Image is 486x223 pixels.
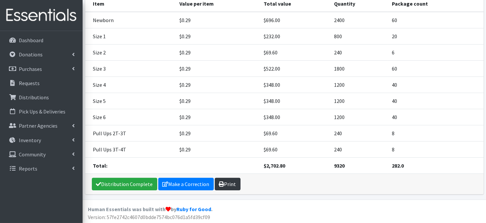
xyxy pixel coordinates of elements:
p: Partner Agencies [19,122,57,129]
td: 2400 [330,12,388,28]
a: Inventory [3,134,80,147]
td: 40 [388,77,483,93]
td: Size 4 [85,77,175,93]
td: 240 [330,125,388,141]
td: $69.60 [260,125,330,141]
td: 1800 [330,60,388,77]
td: 20 [388,28,483,44]
strong: 9320 [334,162,345,169]
strong: Human Essentials was built with by . [88,206,212,212]
td: $232.00 [260,28,330,44]
p: Community [19,151,46,158]
p: Pick Ups & Deliveries [19,108,65,115]
td: 40 [388,93,483,109]
a: Dashboard [3,34,80,47]
strong: 282.0 [392,162,404,169]
td: 8 [388,141,483,157]
p: Dashboard [19,37,43,44]
strong: Total: [93,162,108,169]
td: 60 [388,60,483,77]
td: 6 [388,44,483,60]
p: Inventory [19,137,41,143]
td: $348.00 [260,93,330,109]
a: Reports [3,162,80,175]
a: Distribution Complete [92,178,157,190]
p: Distributions [19,94,49,101]
p: Donations [19,51,43,58]
td: $0.29 [175,44,260,60]
td: 800 [330,28,388,44]
td: Newborn [85,12,175,28]
span: Version: 57fe2742c4607d0bdde7574bc076d1a5fd39cf09 [88,214,210,220]
td: $0.29 [175,109,260,125]
a: Make a Correction [158,178,214,190]
a: Community [3,148,80,161]
td: $522.00 [260,60,330,77]
td: $348.00 [260,77,330,93]
td: 40 [388,109,483,125]
td: $0.29 [175,77,260,93]
a: Pick Ups & Deliveries [3,105,80,118]
td: 1200 [330,93,388,109]
a: Requests [3,77,80,90]
a: Ruby for Good [176,206,211,212]
td: $0.29 [175,12,260,28]
td: $0.29 [175,125,260,141]
td: $696.00 [260,12,330,28]
td: $0.29 [175,60,260,77]
td: Size 5 [85,93,175,109]
a: Distributions [3,91,80,104]
td: 60 [388,12,483,28]
td: 1200 [330,77,388,93]
p: Reports [19,165,37,172]
td: 240 [330,44,388,60]
td: $0.29 [175,141,260,157]
a: Donations [3,48,80,61]
a: Partner Agencies [3,119,80,132]
td: 1200 [330,109,388,125]
p: Purchases [19,66,42,72]
td: Size 6 [85,109,175,125]
td: $69.60 [260,141,330,157]
td: $0.29 [175,93,260,109]
td: Pull Ups 2T-3T [85,125,175,141]
td: $348.00 [260,109,330,125]
td: Size 1 [85,28,175,44]
td: Size 2 [85,44,175,60]
td: Pull Ups 3T-4T [85,141,175,157]
td: 240 [330,141,388,157]
td: $0.29 [175,28,260,44]
td: Size 3 [85,60,175,77]
td: 8 [388,125,483,141]
p: Requests [19,80,40,86]
img: HumanEssentials [3,4,80,26]
td: $69.60 [260,44,330,60]
a: Print [215,178,241,190]
strong: $2,702.80 [264,162,285,169]
a: Purchases [3,62,80,76]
